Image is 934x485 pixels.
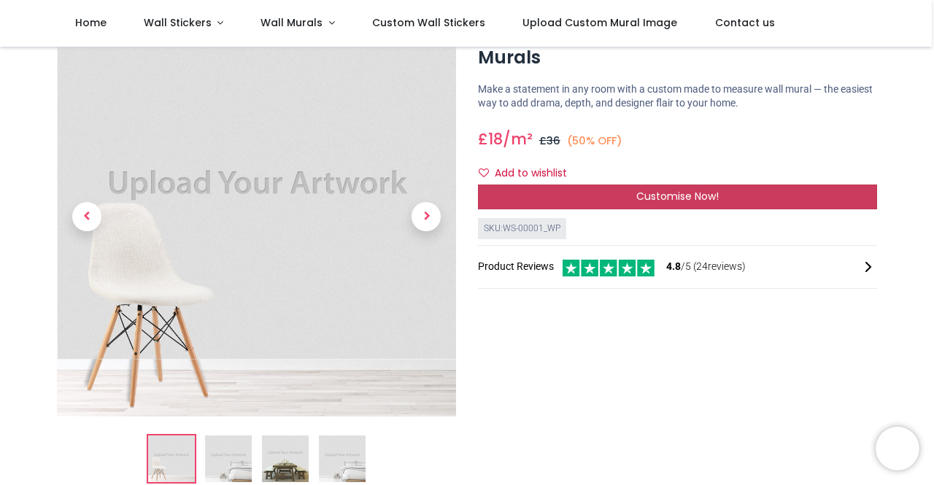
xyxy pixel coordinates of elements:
img: WS-00001_WP-03 [262,435,309,482]
div: SKU: WS-00001_WP [478,218,566,239]
a: Next [396,77,456,357]
span: Customise Now! [636,189,719,203]
i: Add to wishlist [479,168,489,178]
img: WS-00001_WP-02 [205,435,252,482]
span: Contact us [715,15,775,30]
span: Wall Stickers [144,15,212,30]
div: Product Reviews [478,257,877,277]
span: 36 [547,133,560,148]
img: Custom Wallpaper Printing & Custom Wall Murals [57,18,456,416]
iframe: Brevo live chat [876,427,919,470]
span: /m² [503,128,533,150]
span: £ [478,128,503,150]
span: £ [539,133,560,148]
span: 4.8 [666,260,681,272]
span: Custom Wall Stickers [372,15,485,30]
span: Wall Murals [260,15,323,30]
span: Next [412,202,441,231]
span: Upload Custom Mural Image [522,15,677,30]
span: /5 ( 24 reviews) [666,260,746,274]
button: Add to wishlistAdd to wishlist [478,161,579,186]
p: Make a statement in any room with a custom made to measure wall mural — the easiest way to add dr... [478,82,877,111]
img: WS-00001_WP-04 [319,435,366,482]
span: Home [75,15,107,30]
span: 18 [488,128,503,150]
a: Previous [57,77,117,357]
span: Previous [72,202,101,231]
img: Custom Wallpaper Printing & Custom Wall Murals [148,435,195,482]
small: (50% OFF) [567,133,622,149]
